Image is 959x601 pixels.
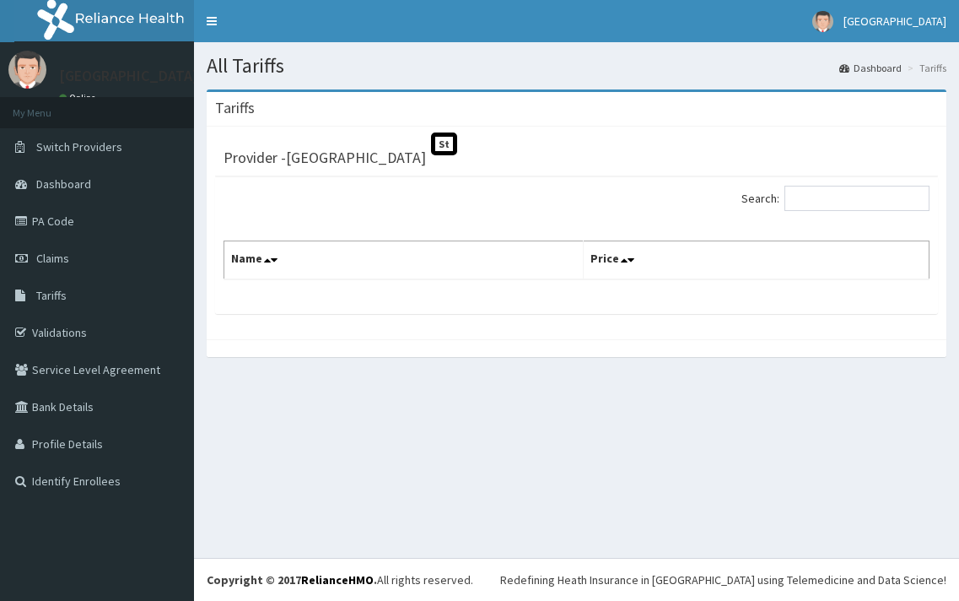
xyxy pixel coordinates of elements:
[59,92,100,104] a: Online
[903,61,946,75] li: Tariffs
[843,14,946,29] span: [GEOGRAPHIC_DATA]
[741,186,929,211] label: Search:
[583,241,929,280] th: Price
[301,572,374,587] a: RelianceHMO
[812,11,833,32] img: User Image
[36,251,69,266] span: Claims
[194,558,959,601] footer: All rights reserved.
[36,288,67,303] span: Tariffs
[500,571,946,588] div: Redefining Heath Insurance in [GEOGRAPHIC_DATA] using Telemedicine and Data Science!
[36,176,91,192] span: Dashboard
[839,61,902,75] a: Dashboard
[431,133,457,155] span: St
[215,100,255,116] h3: Tariffs
[224,150,426,165] h3: Provider - [GEOGRAPHIC_DATA]
[207,572,377,587] strong: Copyright © 2017 .
[36,139,122,154] span: Switch Providers
[59,68,198,84] p: [GEOGRAPHIC_DATA]
[207,55,946,77] h1: All Tariffs
[224,241,584,280] th: Name
[784,186,929,211] input: Search:
[8,51,46,89] img: User Image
